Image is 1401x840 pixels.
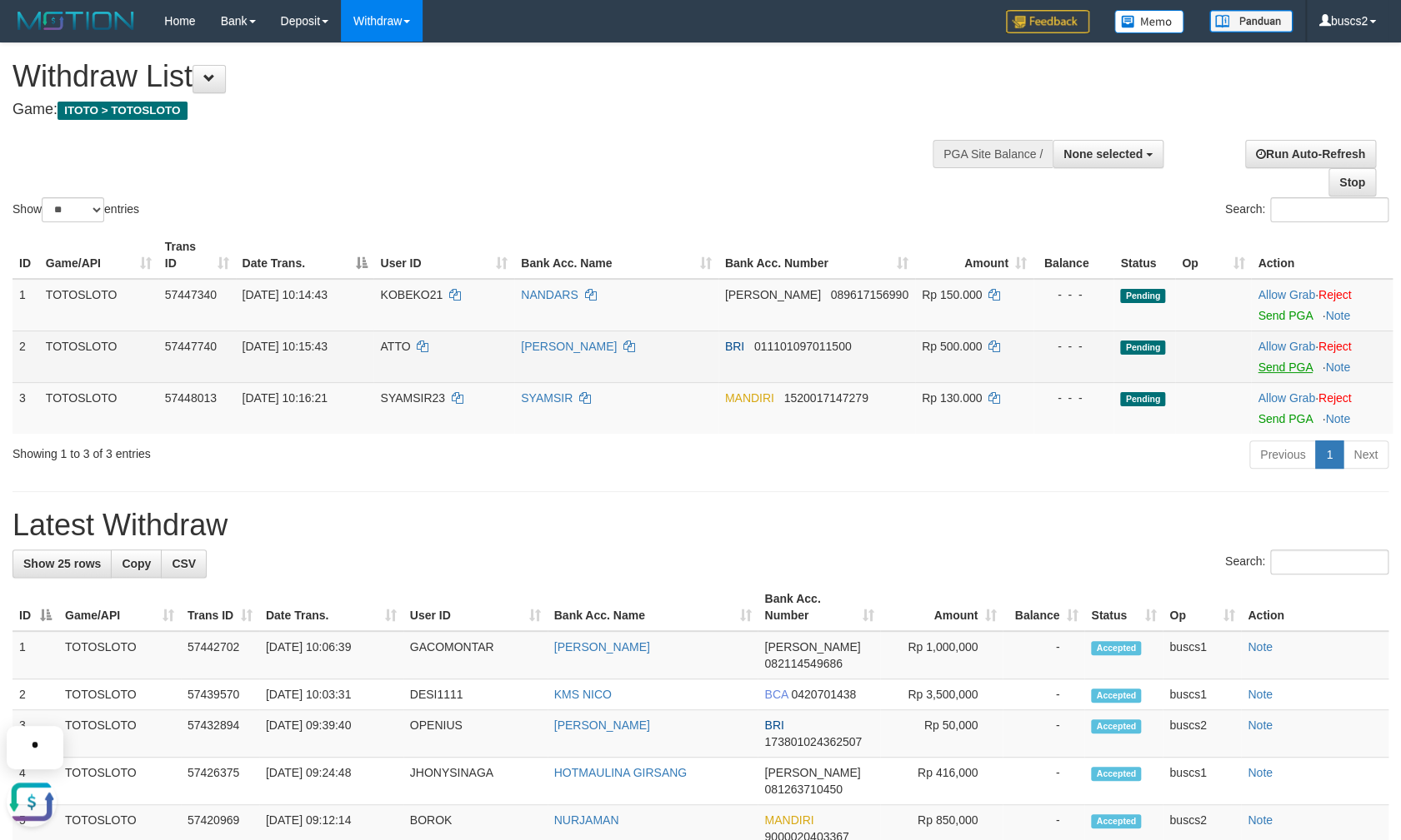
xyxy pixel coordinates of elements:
[1084,584,1163,631] th: Status: activate to sort column ascending
[554,688,612,701] a: KMS NICO
[1318,340,1352,353] a: Reject
[181,679,259,710] td: 57439570
[1053,140,1163,168] button: None selected
[236,231,374,279] th: Date Trans.: activate to sort column descending
[1325,309,1350,322] a: Note
[1091,814,1141,828] span: Accepted
[725,391,774,405] span: MANDIRI
[39,279,158,331] td: TOTOSLOTO
[933,140,1053,168] div: PGA Site Balance /
[7,80,57,130] button: Open LiveChat chat widget
[1258,360,1312,374] a: Send PGA
[373,231,514,279] th: User ID: activate to sort column ascending
[1270,549,1388,574] input: Search:
[922,391,982,405] span: Rp 130.000
[1248,766,1273,779] a: Note
[1120,340,1165,355] span: Pending
[1091,767,1141,781] span: Accepted
[403,631,548,679] td: GACOMONTAR
[39,382,158,434] td: TOTOSLOTO
[764,766,860,779] span: [PERSON_NAME]
[13,439,571,462] div: Showing 1 to 3 of 3 entries
[1114,10,1184,33] img: Button%20Memo.svg
[1318,288,1352,301] a: Reject
[58,584,181,631] th: Game/API: activate to sort column ascending
[13,102,918,118] h4: Game:
[380,340,410,353] span: ATTO
[725,288,821,301] span: [PERSON_NAME]
[58,102,188,120] span: ITOTO > TOTOSLOTO
[1091,719,1141,733] span: Accepted
[1040,338,1108,355] div: - - -
[880,584,1003,631] th: Amount: activate to sort column ascending
[880,758,1003,805] td: Rp 416,000
[1343,440,1388,469] a: Next
[1270,197,1388,222] input: Search:
[1003,710,1084,758] td: -
[754,340,852,353] span: Copy 011101097011500 to clipboard
[403,710,548,758] td: OPENIUS
[1258,391,1318,405] span: ·
[13,382,39,434] td: 3
[181,631,259,679] td: 57442702
[403,679,548,710] td: DESI1111
[764,783,842,796] span: Copy 081263710450 to clipboard
[13,331,39,382] td: 2
[830,288,908,301] span: Copy 089617156990 to clipboard
[1163,679,1241,710] td: buscs1
[922,340,982,353] span: Rp 500.000
[1003,679,1084,710] td: -
[380,288,443,301] span: KOBEKO21
[1091,641,1141,655] span: Accepted
[1258,412,1312,425] a: Send PGA
[1258,309,1312,322] a: Send PGA
[1258,340,1318,353] span: ·
[725,340,744,353] span: BRI
[1251,331,1393,382] td: ·
[39,231,158,279] th: Game/API: activate to sort column ascending
[13,8,139,33] img: MOTION_logo.png
[172,557,196,570] span: CSV
[764,813,813,827] span: MANDIRI
[1258,288,1314,301] a: Allow Grab
[764,688,788,701] span: BCA
[764,657,842,670] span: Copy 082114549686 to clipboard
[764,735,862,748] span: Copy 173801024362507 to clipboard
[1318,391,1352,405] a: Reject
[403,584,548,631] th: User ID: activate to sort column ascending
[259,631,403,679] td: [DATE] 10:06:39
[1241,584,1388,631] th: Action
[158,231,236,279] th: Trans ID: activate to sort column ascending
[1163,758,1241,805] td: buscs1
[764,640,860,654] span: [PERSON_NAME]
[1315,440,1343,469] a: 1
[1251,382,1393,434] td: ·
[1248,718,1273,732] a: Note
[42,197,104,222] select: Showentries
[764,718,783,732] span: BRI
[1063,147,1143,161] span: None selected
[165,391,217,405] span: 57448013
[1040,390,1108,406] div: - - -
[181,584,259,631] th: Trans ID: activate to sort column ascending
[13,60,918,93] h1: Withdraw List
[1033,231,1114,279] th: Balance
[554,813,619,827] a: NURJAMAN
[521,288,578,301] a: NANDARS
[915,231,1033,279] th: Amount: activate to sort column ascending
[259,710,403,758] td: [DATE] 09:39:40
[1040,286,1108,303] div: - - -
[13,679,58,710] td: 2
[13,549,112,578] a: Show 25 rows
[880,631,1003,679] td: Rp 1,000,000
[554,766,687,779] a: HOTMAULINA GIRSANG
[243,288,328,301] span: [DATE] 10:14:43
[514,231,718,279] th: Bank Acc. Name: activate to sort column ascending
[1163,631,1241,679] td: buscs1
[521,340,617,353] a: [PERSON_NAME]
[1258,340,1314,353] a: Allow Grab
[13,279,39,331] td: 1
[13,197,139,222] label: Show entries
[165,288,217,301] span: 57447340
[1003,584,1084,631] th: Balance: activate to sort column ascending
